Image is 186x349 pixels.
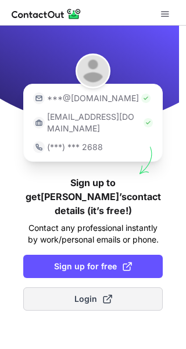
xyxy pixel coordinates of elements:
[23,287,163,311] button: Login
[141,94,151,103] img: Check Icon
[12,7,81,21] img: ContactOut v5.3.10
[33,117,45,129] img: https://contactout.com/extension/app/static/media/login-work-icon.638a5007170bc45168077fde17b29a1...
[54,261,132,272] span: Sign up for free
[33,141,45,153] img: https://contactout.com/extension/app/static/media/login-phone-icon.bacfcb865e29de816d437549d7f4cb...
[23,222,163,245] p: Contact any professional instantly by work/personal emails or phone.
[23,255,163,278] button: Sign up for free
[33,92,45,104] img: https://contactout.com/extension/app/static/media/login-email-icon.f64bce713bb5cd1896fef81aa7b14a...
[74,293,112,305] span: Login
[76,54,110,88] img: Samiha Naaz
[47,111,141,134] p: [EMAIL_ADDRESS][DOMAIN_NAME]
[144,118,153,127] img: Check Icon
[23,176,163,218] h1: Sign up to get [PERSON_NAME]’s contact details (it’s free!)
[47,92,139,104] p: ***@[DOMAIN_NAME]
